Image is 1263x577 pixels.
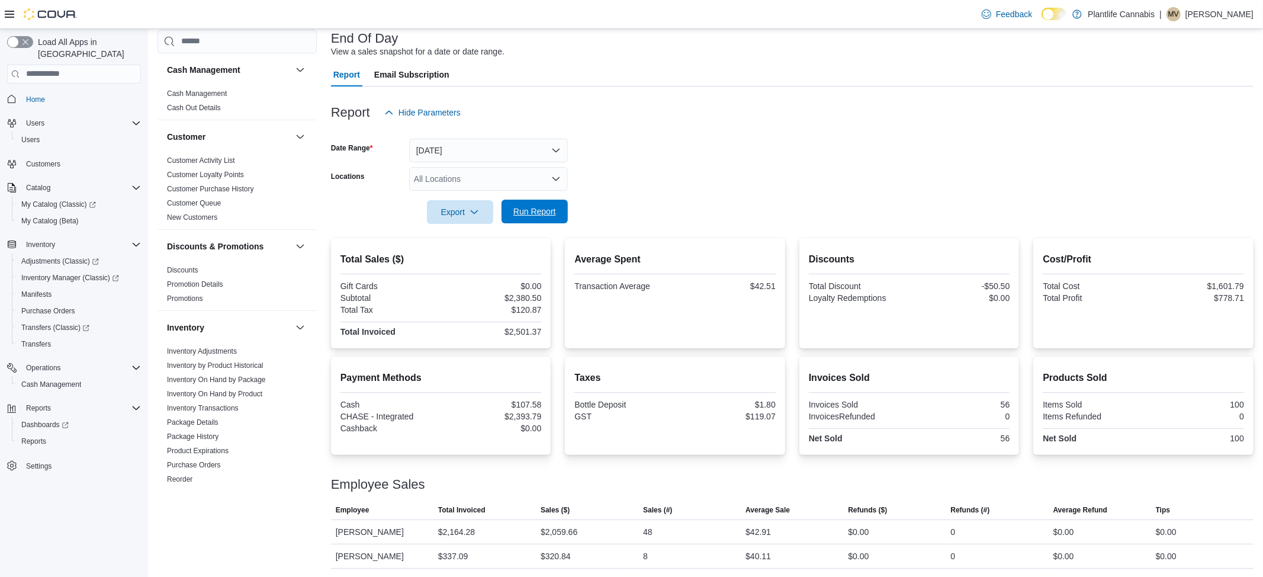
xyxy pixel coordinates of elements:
span: Employee [336,505,369,515]
div: 56 [912,400,1010,409]
a: Feedback [977,2,1037,26]
span: Inventory Manager (Classic) [21,273,119,283]
span: Discounts [167,265,198,275]
span: Inventory On Hand by Product [167,389,262,399]
button: Purchase Orders [12,303,146,319]
a: Customers [21,157,65,171]
span: Package History [167,432,218,441]
span: Customer Loyalty Points [167,170,244,179]
span: Reports [21,401,141,415]
div: Gift Cards [340,281,439,291]
button: Reports [21,401,56,415]
span: Users [21,116,141,130]
a: Transfers (Classic) [12,319,146,336]
span: Operations [26,363,61,373]
span: Promotion Details [167,280,223,289]
a: Inventory Manager (Classic) [12,270,146,286]
div: Inventory [158,344,317,505]
div: $0.00 [1156,525,1177,539]
div: 56 [912,434,1010,443]
div: GST [574,412,673,421]
div: Cash Management [158,86,317,120]
button: Customer [167,131,291,143]
h2: Invoices Sold [809,371,1010,385]
a: Inventory Transactions [167,404,239,412]
button: Cash Management [12,376,146,393]
button: Users [12,132,146,148]
a: Cash Management [17,377,86,392]
button: Operations [2,360,146,376]
div: $0.00 [1053,549,1074,563]
span: Cash Management [21,380,81,389]
div: $2,164.28 [438,525,475,539]
span: MV [1168,7,1179,21]
span: Feedback [996,8,1032,20]
a: Inventory Manager (Classic) [17,271,124,285]
span: Cash Management [17,377,141,392]
span: Purchase Orders [21,306,75,316]
div: Cashback [340,424,439,433]
span: Purchase Orders [17,304,141,318]
label: Date Range [331,143,373,153]
span: Catalog [26,183,50,193]
button: Users [21,116,49,130]
div: $42.51 [677,281,776,291]
div: Transaction Average [574,281,673,291]
div: $2,059.66 [541,525,577,539]
div: 0 [951,525,956,539]
div: 48 [643,525,653,539]
span: Customer Purchase History [167,184,254,194]
div: $0.00 [848,549,869,563]
div: Subtotal [340,293,439,303]
span: My Catalog (Beta) [17,214,141,228]
a: Transfers [17,337,56,351]
a: Adjustments (Classic) [17,254,104,268]
span: Transfers (Classic) [21,323,89,332]
div: 0 [912,412,1010,421]
div: 100 [1146,400,1244,409]
a: Users [17,133,44,147]
div: $337.09 [438,549,468,563]
span: Purchase Orders [167,460,221,470]
span: Dark Mode [1042,20,1042,21]
span: Customer Queue [167,198,221,208]
label: Locations [331,172,365,181]
button: Cash Management [167,64,291,76]
button: Inventory [2,236,146,253]
div: -$50.50 [912,281,1010,291]
span: Run Report [513,206,556,217]
a: Customer Activity List [167,156,235,165]
span: Transfers [17,337,141,351]
div: Total Discount [809,281,907,291]
div: $2,393.79 [444,412,542,421]
a: Transfers (Classic) [17,320,94,335]
span: Hide Parameters [398,107,461,118]
nav: Complex example [7,86,141,505]
span: Settings [26,461,52,471]
span: Catalog [21,181,141,195]
span: Load All Apps in [GEOGRAPHIC_DATA] [33,36,141,60]
h2: Products Sold [1043,371,1244,385]
span: Inventory Adjustments [167,347,237,356]
a: Settings [21,459,56,473]
div: $2,501.37 [444,327,542,336]
span: Report [333,63,360,86]
div: $1,601.79 [1146,281,1244,291]
span: Users [26,118,44,128]
span: Transfers (Classic) [17,320,141,335]
button: Open list of options [551,174,561,184]
span: Promotions [167,294,203,303]
h2: Taxes [574,371,776,385]
a: My Catalog (Beta) [17,214,83,228]
div: Cash [340,400,439,409]
div: CHASE - Integrated [340,412,439,421]
span: Customers [21,156,141,171]
span: Inventory Manager (Classic) [17,271,141,285]
span: Operations [21,361,141,375]
span: Transfers [21,339,51,349]
h2: Average Spent [574,252,776,267]
div: Total Cost [1043,281,1141,291]
div: Items Refunded [1043,412,1141,421]
button: Inventory [293,320,307,335]
span: Sales ($) [541,505,570,515]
